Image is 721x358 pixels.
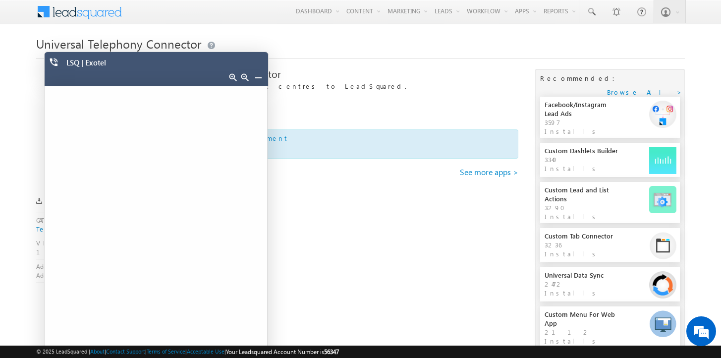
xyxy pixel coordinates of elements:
[147,69,519,78] div: Universal Telephony Connector
[36,225,88,233] a: Telephony
[36,216,130,225] div: CATEGORY
[545,203,620,221] div: 3290 Installs
[545,280,620,298] div: 2472 Installs
[545,328,620,346] div: 2112 Installs
[147,348,185,355] a: Terms of Service
[36,69,130,163] img: connector-image
[135,281,180,295] em: Start Chat
[649,101,676,128] img: connector Image
[147,106,519,115] div: Features and Benefits
[90,348,105,355] a: About
[545,240,620,258] div: 3236 Installs
[254,73,262,81] a: Minimize
[545,118,620,136] div: 3597 Installs
[36,262,130,271] label: Added By: [PERSON_NAME]
[36,247,130,256] div: 1.0
[545,185,620,203] div: Custom Lead and List Actions
[545,100,620,118] div: Facebook/Instagram Lead Ads
[66,58,240,72] div: LSQ | Exotel
[226,348,339,356] span: Your Leadsquared Account Number is
[36,347,339,357] span: © 2025 LeadSquared | | | | |
[147,81,519,91] p: Add multiple contact centres to LeadSquared.
[607,88,680,97] a: Browse All >
[650,232,676,259] img: connector Image
[106,348,145,355] a: Contact Support
[460,168,518,177] a: See more apps >
[241,73,249,81] a: Decrease
[545,146,620,155] div: Custom Dashlets Builder
[36,271,130,280] label: Added On: [DATE] 05:24:28 PM
[545,310,620,328] div: Custom Menu For Web App
[649,186,676,213] img: connector Image
[649,271,676,298] img: connector Image
[545,155,620,173] div: 3340 Installs
[36,36,201,52] span: Universal Telephony Connector
[36,239,130,247] div: VERSION:
[229,73,237,81] a: Increase
[545,271,620,280] div: Universal Data Sync
[187,348,224,355] a: Acceptable Use
[649,310,676,337] img: connector Image
[649,147,676,174] img: connector Image
[545,232,620,240] div: Custom Tab Connector
[324,348,339,356] span: 56347
[540,74,608,88] div: Recommended:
